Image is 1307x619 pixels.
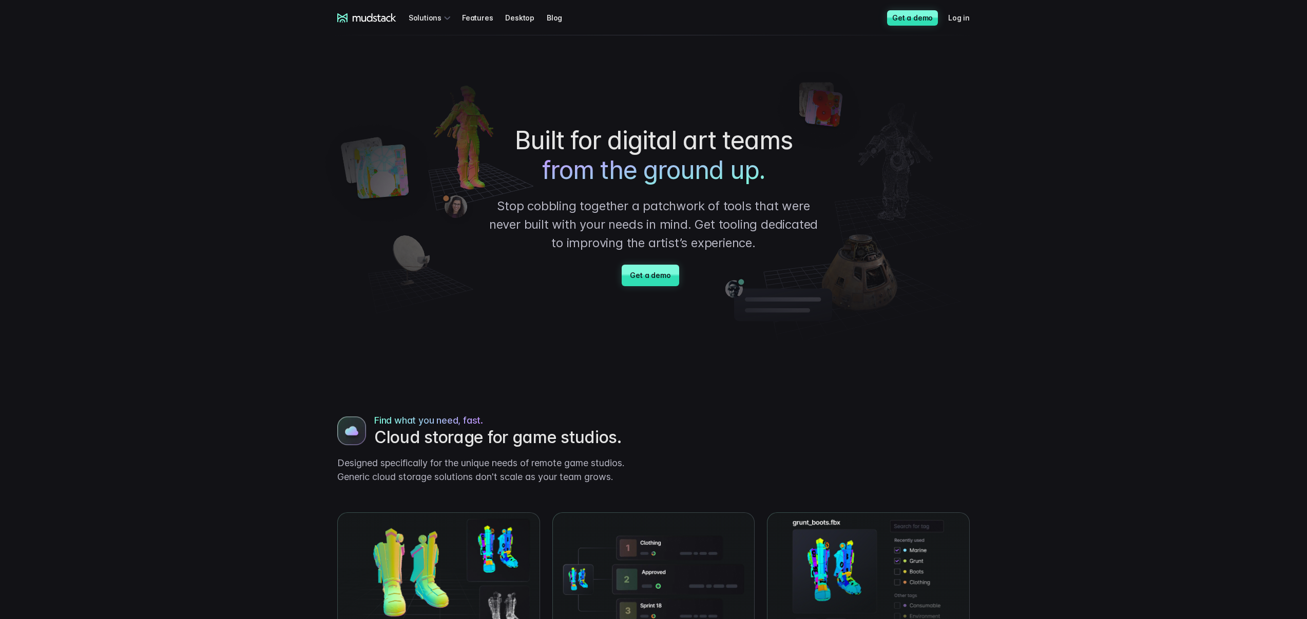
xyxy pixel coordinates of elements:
[374,413,483,427] span: Find what you need, fast.
[409,8,454,27] div: Solutions
[542,155,765,185] span: from the ground up.
[3,186,9,193] input: Work with outsourced artists?
[547,8,574,27] a: Blog
[337,456,645,484] p: Designed specifically for the unique needs of remote game studios. Generic cloud storage solution...
[337,416,366,445] img: Boots model in normals, UVs and wireframe
[622,265,679,286] a: Get a demo
[171,85,219,93] span: Art team size
[12,186,120,194] span: Work with outsourced artists?
[487,126,820,185] h1: Built for digital art teams
[487,197,820,252] p: Stop cobbling together a patchwork of tools that were never built with your needs in mind. Get to...
[505,8,547,27] a: Desktop
[171,1,210,9] span: Last name
[171,43,200,51] span: Job title
[337,13,396,23] a: mudstack logo
[462,8,505,27] a: Features
[374,427,645,448] h2: Cloud storage for game studios.
[948,8,982,27] a: Log in
[887,10,938,26] a: Get a demo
